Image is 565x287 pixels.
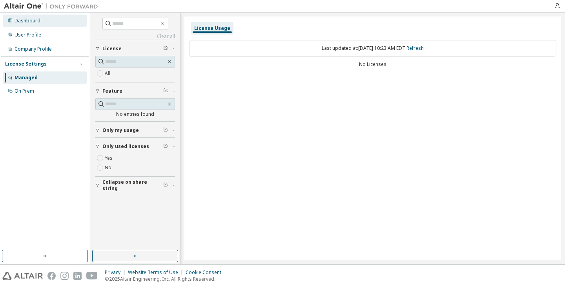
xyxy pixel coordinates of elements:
[15,46,52,52] div: Company Profile
[95,177,175,194] button: Collapse on share string
[105,276,226,282] p: © 2025 Altair Engineering, Inc. All Rights Reserved.
[95,82,175,100] button: Feature
[73,272,82,280] img: linkedin.svg
[163,182,168,188] span: Clear filter
[15,75,38,81] div: Managed
[15,32,41,38] div: User Profile
[194,25,230,31] div: License Usage
[189,40,556,57] div: Last updated at: [DATE] 10:23 AM EDT
[105,163,113,172] label: No
[102,179,163,192] span: Collapse on share string
[86,272,98,280] img: youtube.svg
[102,143,149,150] span: Only used licenses
[95,33,175,40] a: Clear all
[102,88,122,94] span: Feature
[163,127,168,133] span: Clear filter
[105,69,112,78] label: All
[163,46,168,52] span: Clear filter
[128,269,186,276] div: Website Terms of Use
[2,272,43,280] img: altair_logo.svg
[105,269,128,276] div: Privacy
[189,61,556,68] div: No Licenses
[105,154,114,163] label: Yes
[95,40,175,57] button: License
[102,127,139,133] span: Only my usage
[102,46,122,52] span: License
[163,88,168,94] span: Clear filter
[95,122,175,139] button: Only my usage
[60,272,69,280] img: instagram.svg
[163,143,168,150] span: Clear filter
[4,2,102,10] img: Altair One
[95,138,175,155] button: Only used licenses
[15,88,34,94] div: On Prem
[406,45,424,51] a: Refresh
[95,111,175,117] div: No entries found
[186,269,226,276] div: Cookie Consent
[47,272,56,280] img: facebook.svg
[15,18,40,24] div: Dashboard
[5,61,47,67] div: License Settings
